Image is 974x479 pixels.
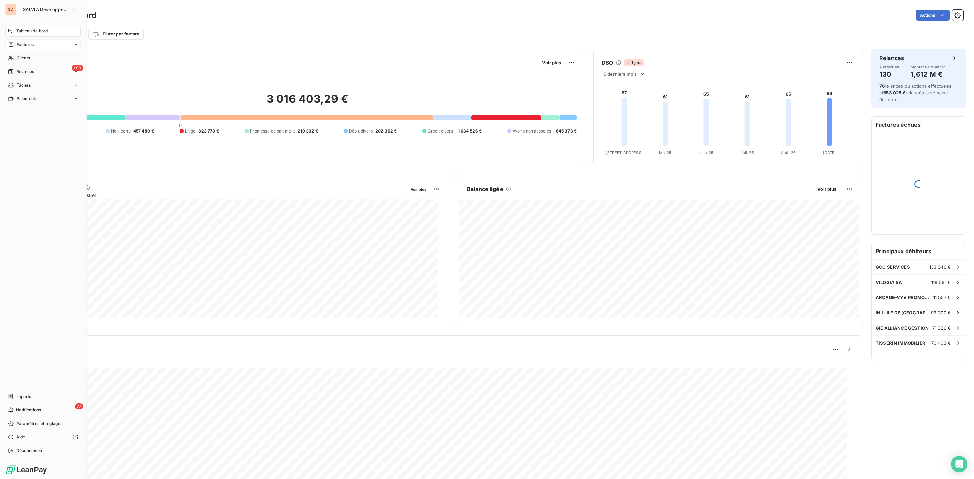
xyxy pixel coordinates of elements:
[198,128,219,134] span: 823 778 €
[179,123,182,128] span: 0
[409,186,428,192] button: Voir plus
[602,58,613,67] h6: DSO
[823,150,836,155] tspan: [DATE]
[16,69,34,75] span: Relances
[554,128,577,134] span: -645 373 €
[931,280,951,285] span: 118 561 €
[879,83,885,89] span: 76
[88,29,144,40] button: Filtrer par facture
[5,4,16,15] div: SD
[781,150,796,155] tspan: Août 25
[951,456,967,472] div: Open Intercom Messenger
[16,421,62,427] span: Paramètres et réglages
[659,150,672,155] tspan: Mai 25
[872,243,966,259] h6: Principaux débiteurs
[931,310,951,315] span: 92 000 €
[929,264,951,270] span: 133 046 €
[298,128,318,134] span: 219 332 €
[817,186,836,192] span: Voir plus
[879,83,951,102] span: relances ou actions effectuées et relancés la semaine dernière.
[699,150,713,155] tspan: Juin 25
[467,185,503,193] h6: Balance âgée
[815,186,838,192] button: Voir plus
[883,90,905,95] span: 653 025 €
[542,60,561,65] span: Voir plus
[17,96,37,102] span: Paiements
[879,69,900,80] h4: 130
[133,128,154,134] span: 457 480 €
[916,10,950,21] button: Actions
[456,128,482,134] span: -1 034 526 €
[606,150,642,155] tspan: [STREET_ADDRESS]
[540,59,563,66] button: Voir plus
[411,187,426,192] span: Voir plus
[16,393,31,400] span: Imports
[38,92,577,113] h2: 3 016 403,29 €
[23,7,68,12] span: SALVIA Developpement
[5,432,81,442] a: Aide
[17,42,34,48] span: Factures
[375,128,397,134] span: 202 362 €
[17,82,31,88] span: Tâches
[876,280,902,285] span: VILOGIA SA
[185,128,196,134] span: Litige
[876,325,929,331] span: GIE ALLIANCE GESTION
[5,464,47,475] img: Logo LeanPay
[876,295,932,300] span: ARCADE-VYV PROMOTION IDF
[111,128,131,134] span: Non-échu
[872,117,966,133] h6: Factures échues
[16,434,25,440] span: Aide
[16,28,48,34] span: Tableau de bord
[513,128,551,134] span: Avoirs non associés
[879,65,900,69] span: À effectuer
[911,65,945,69] span: Montant à relancer
[349,128,373,134] span: Débit divers
[16,448,42,454] span: Déconnexion
[741,150,754,155] tspan: Juil. 25
[428,128,453,134] span: Crédit divers
[876,310,931,315] span: IN'LI ILE DE [GEOGRAPHIC_DATA]
[250,128,295,134] span: Promesse de paiement
[911,69,945,80] h4: 1,612 M €
[624,59,644,66] span: 1 jour
[879,54,904,62] h6: Relances
[932,295,951,300] span: 111 557 €
[38,192,406,199] span: Chiffre d'affaires mensuel
[17,55,30,61] span: Clients
[75,403,83,409] span: 77
[932,325,951,331] span: 71 326 €
[72,65,83,71] span: +99
[876,264,910,270] span: GCC SERVICES
[16,407,41,413] span: Notifications
[931,340,951,346] span: 70 403 €
[604,71,637,77] span: 6 derniers mois
[876,340,925,346] span: TISSERIN IMMOBILIER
